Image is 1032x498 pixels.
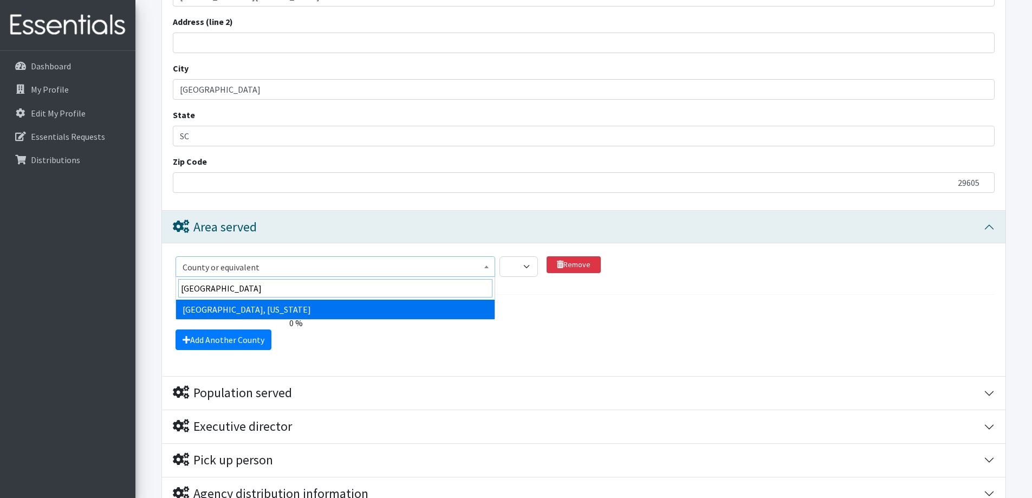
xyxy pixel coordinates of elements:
span: 0 % [169,316,307,329]
button: Population served [162,377,1005,410]
button: Pick up person [162,444,1005,477]
a: Remove [547,256,601,273]
a: My Profile [4,79,131,100]
p: Dashboard [31,61,71,72]
a: Distributions [4,149,131,171]
span: County or equivalent [183,260,488,275]
button: Executive director [162,410,1005,443]
div: Executive director [173,419,292,435]
button: Area served [162,211,1005,244]
div: Population served [173,385,292,401]
a: Add Another County [176,329,271,350]
span: County or equivalent [176,256,495,277]
div: Area served [173,219,257,235]
li: [GEOGRAPHIC_DATA], [US_STATE] [176,300,495,319]
a: Essentials Requests [4,126,131,147]
label: State [173,108,195,121]
label: City [173,62,189,75]
label: Address (line 2) [173,15,233,28]
p: Edit My Profile [31,108,86,119]
a: Dashboard [4,55,131,77]
div: Total is: [169,303,999,316]
p: My Profile [31,84,69,95]
label: Zip Code [173,155,207,168]
p: Distributions [31,154,80,165]
a: Edit My Profile [4,102,131,124]
div: Pick up person [173,452,273,468]
p: Essentials Requests [31,131,105,142]
img: HumanEssentials [4,7,131,43]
